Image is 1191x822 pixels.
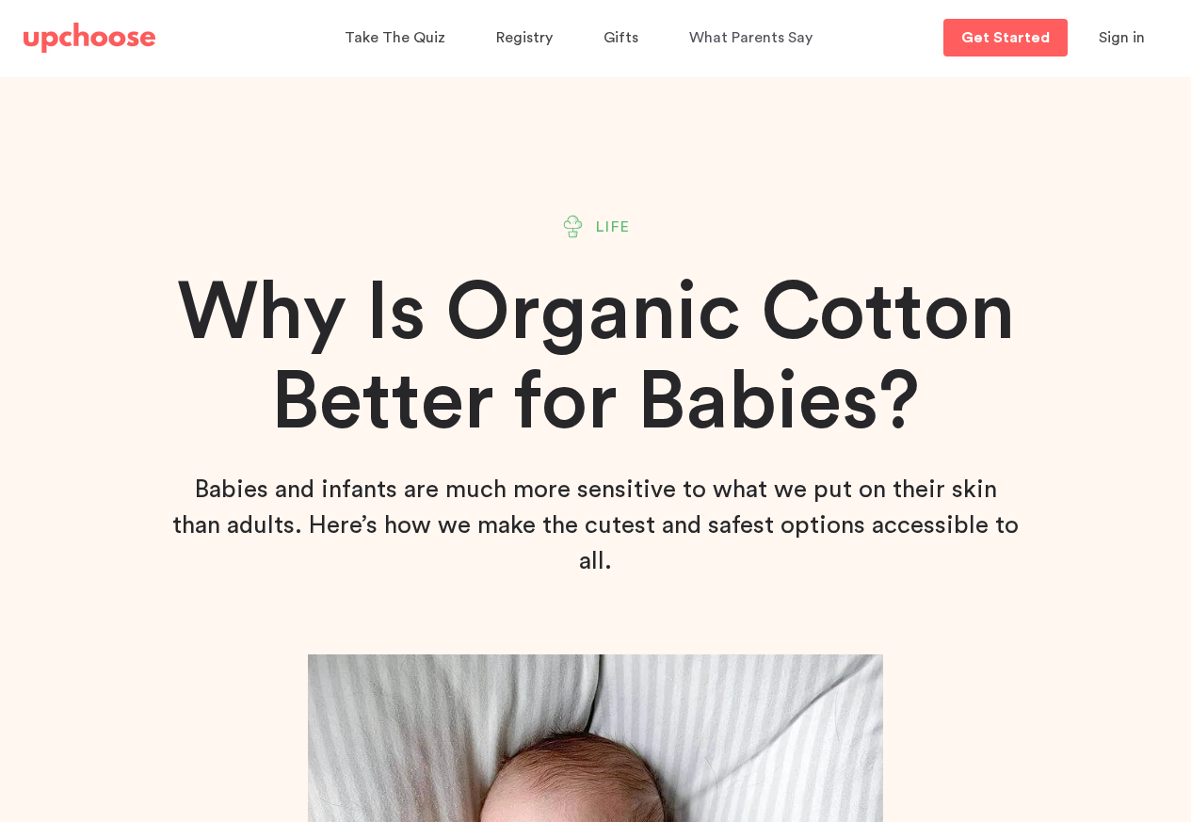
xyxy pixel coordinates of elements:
a: Take The Quiz [345,20,451,56]
a: What Parents Say [689,20,818,56]
a: Gifts [604,20,644,56]
h1: Why Is Organic Cotton Better for Babies? [101,268,1091,447]
a: Registry [496,20,558,56]
img: Plant [561,215,585,238]
a: UpChoose [24,19,155,57]
a: Get Started [943,19,1068,56]
button: Sign in [1075,19,1168,56]
span: Gifts [604,30,638,45]
span: Life [596,216,631,238]
img: UpChoose [24,23,155,53]
span: Registry [496,30,553,45]
p: Get Started [961,30,1050,45]
span: Take The Quiz [345,30,445,45]
span: What Parents Say [689,30,813,45]
p: Babies and infants are much more sensitive to what we put on their skin than adults. Here’s how w... [172,472,1020,579]
span: Sign in [1099,30,1145,45]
